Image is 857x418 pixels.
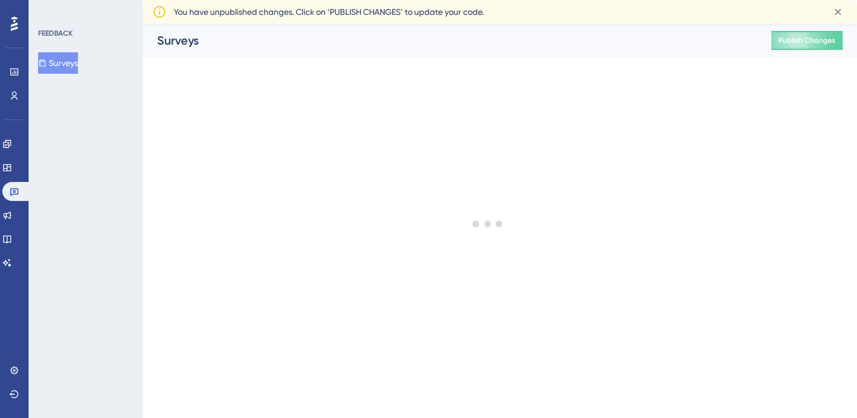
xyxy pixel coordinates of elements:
span: Publish Changes [778,36,836,45]
button: Surveys [38,52,78,74]
div: Surveys [157,32,742,49]
div: FEEDBACK [38,29,73,38]
span: You have unpublished changes. Click on ‘PUBLISH CHANGES’ to update your code. [174,5,484,19]
button: Publish Changes [771,31,843,50]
